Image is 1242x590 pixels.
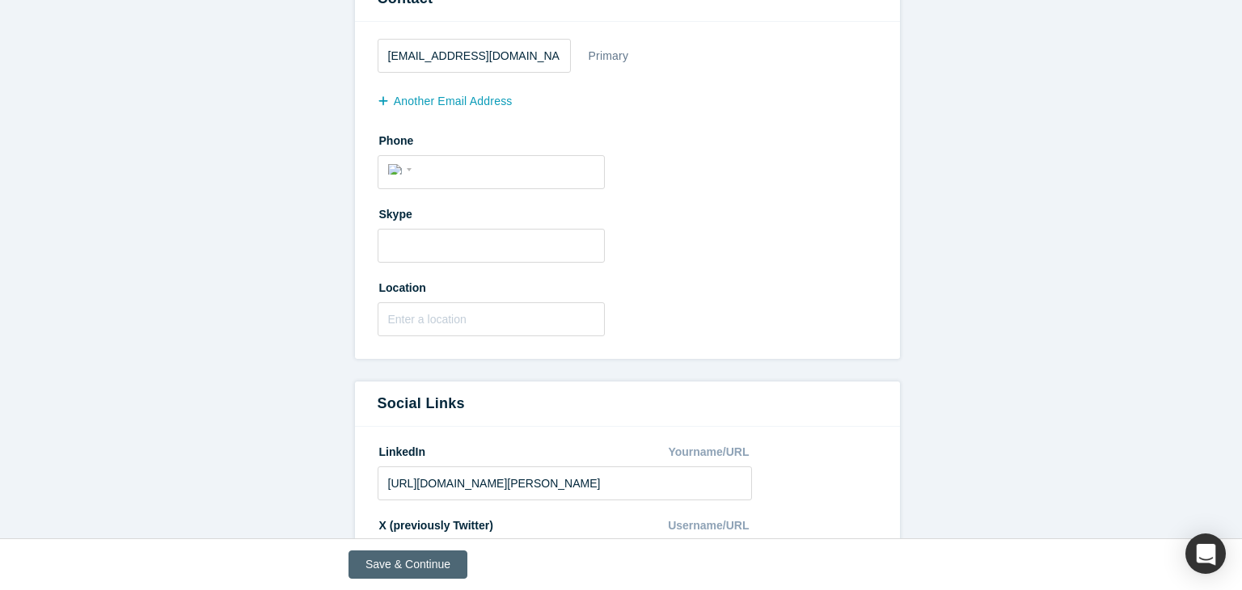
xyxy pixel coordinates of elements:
[378,512,493,534] label: X (previously Twitter)
[378,274,877,297] label: Location
[668,512,752,540] div: Username/URL
[668,438,752,466] div: Yourname/URL
[349,550,467,579] button: Save & Continue
[378,302,605,336] input: Enter a location
[378,393,877,415] h3: Social Links
[378,87,530,116] button: another Email Address
[378,200,877,223] label: Skype
[378,438,426,461] label: LinkedIn
[588,42,630,70] div: Primary
[378,127,877,150] label: Phone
